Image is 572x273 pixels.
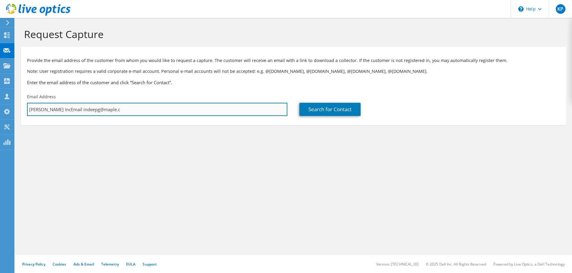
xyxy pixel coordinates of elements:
[22,262,45,267] a: Privacy Policy
[299,103,361,116] a: Search for Contact
[376,262,419,267] li: Version: [TECHNICAL_ID]
[126,262,135,267] a: EULA
[101,262,119,267] a: Telemetry
[27,68,560,75] p: Note: User registration requires a valid corporate e-mail account. Personal e-mail accounts will ...
[74,262,94,267] a: Ads & Email
[556,4,565,14] span: KP
[143,262,157,267] a: Support
[27,57,560,64] p: Provide the email address of the customer from whom you would like to request a capture. The cust...
[27,94,56,100] label: Email Address
[518,6,524,12] svg: \n
[27,79,560,86] h3: Enter the email address of the customer and click “Search for Contact”.
[426,262,486,267] li: © 2025 Dell Inc. All Rights Reserved
[493,262,565,267] li: Powered by Live Optics, a Dell Technology
[53,262,66,267] a: Cookies
[24,28,560,40] h1: Request Capture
